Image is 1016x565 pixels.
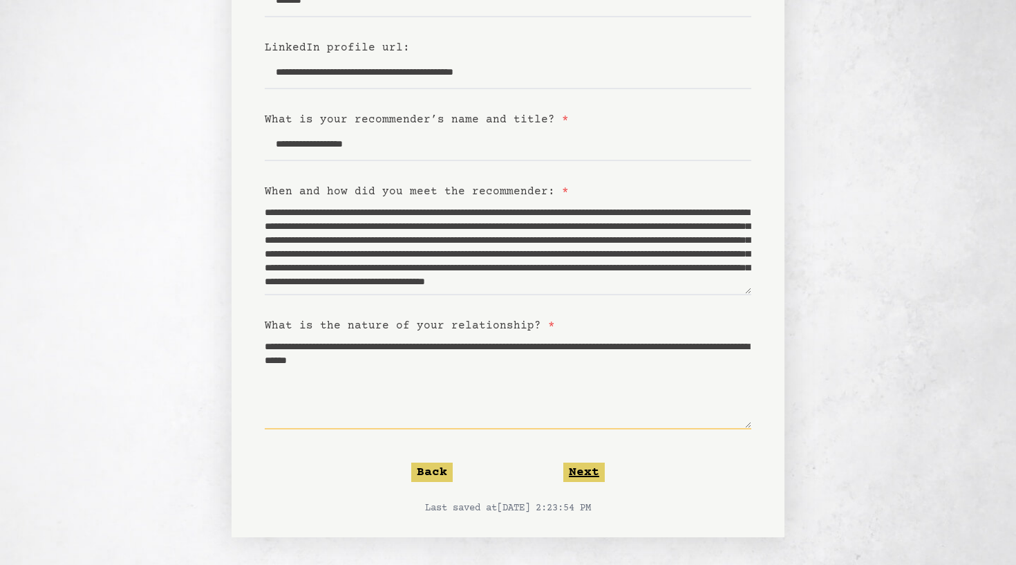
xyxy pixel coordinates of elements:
p: Last saved at [DATE] 2:23:54 PM [265,501,751,515]
label: When and how did you meet the recommender: [265,185,569,198]
button: Next [563,463,605,482]
label: LinkedIn profile url: [265,41,410,54]
label: What is your recommender’s name and title? [265,113,569,126]
label: What is the nature of your relationship? [265,319,555,332]
button: Back [411,463,453,482]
